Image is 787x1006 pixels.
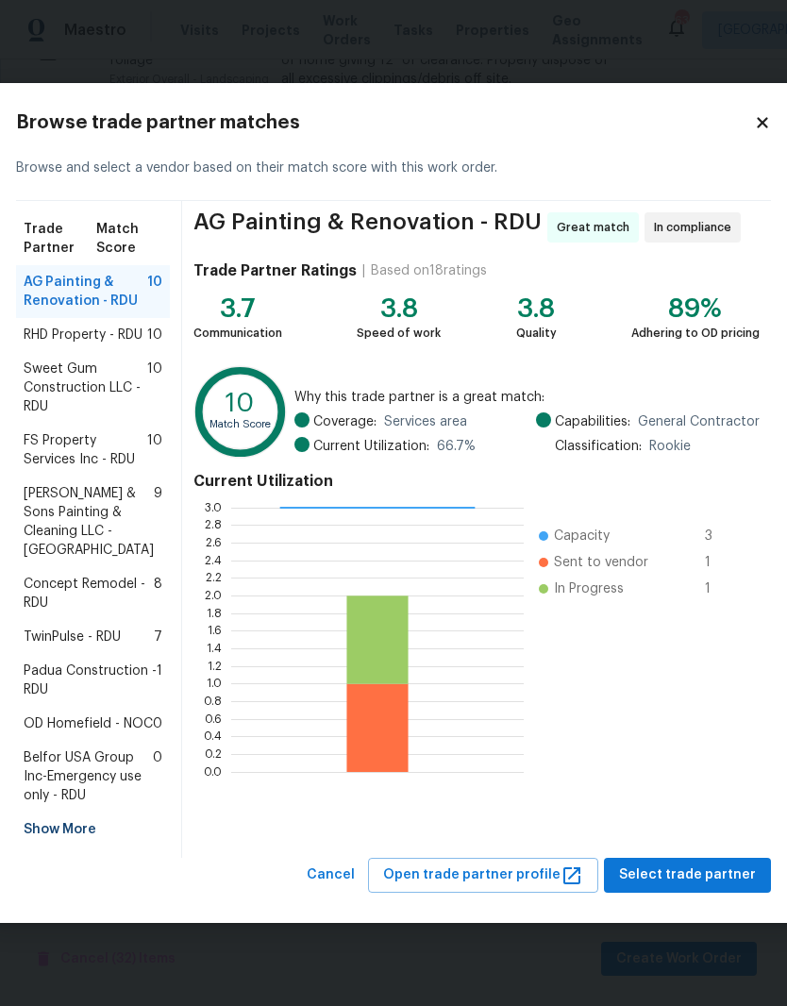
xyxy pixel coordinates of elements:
span: General Contractor [638,412,760,431]
text: 0.0 [204,766,222,778]
span: Coverage: [313,412,377,431]
div: Communication [193,324,282,343]
span: Belfor USA Group Inc-Emergency use only - RDU [24,748,153,805]
h4: Current Utilization [193,472,760,491]
text: 2.2 [206,572,222,583]
span: Select trade partner [619,863,756,887]
span: 66.7 % [437,437,476,456]
button: Open trade partner profile [368,858,598,893]
button: Cancel [299,858,362,893]
text: 1.0 [207,678,222,689]
div: | [357,261,371,280]
span: AG Painting & Renovation - RDU [24,273,147,310]
span: Sent to vendor [554,553,648,572]
span: 10 [147,273,162,310]
text: 1.8 [207,608,222,619]
div: Browse and select a vendor based on their match score with this work order. [16,136,771,201]
h4: Trade Partner Ratings [193,261,357,280]
span: 8 [154,575,162,612]
text: 0.8 [204,696,222,707]
span: [PERSON_NAME] & Sons Painting & Cleaning LLC - [GEOGRAPHIC_DATA] [24,484,154,560]
span: 1 [157,662,162,699]
span: Great match [557,218,637,237]
span: Current Utilization: [313,437,429,456]
span: FS Property Services Inc - RDU [24,431,147,469]
div: 89% [631,299,760,318]
text: 1.4 [207,643,222,654]
span: Services area [384,412,467,431]
text: 2.6 [206,537,222,548]
span: Match Score [96,220,162,258]
div: Quality [516,324,557,343]
text: 0.4 [204,730,222,742]
text: 1.6 [208,625,222,636]
div: Adhering to OD pricing [631,324,760,343]
text: 10 [226,392,254,417]
span: 10 [147,431,162,469]
span: 10 [147,326,162,344]
span: In Progress [554,579,624,598]
text: 3.0 [205,502,222,513]
span: Rookie [649,437,691,456]
span: 9 [154,484,162,560]
span: 0 [153,748,162,805]
div: Speed of work [357,324,441,343]
span: Why this trade partner is a great match: [294,388,760,407]
div: 3.8 [516,299,557,318]
span: Sweet Gum Construction LLC - RDU [24,360,147,416]
span: Padua Construction - RDU [24,662,157,699]
span: Trade Partner [24,220,96,258]
span: 1 [705,553,735,572]
text: 1.2 [208,661,222,672]
span: Capacity [554,527,610,545]
span: Classification: [555,437,642,456]
span: 1 [705,579,735,598]
text: 2.4 [205,555,222,566]
span: RHD Property - RDU [24,326,142,344]
span: 7 [154,628,162,646]
text: 0.2 [205,748,222,760]
span: In compliance [654,218,739,237]
div: Based on 18 ratings [371,261,487,280]
h2: Browse trade partner matches [16,113,754,132]
span: 3 [705,527,735,545]
span: Open trade partner profile [383,863,583,887]
text: Match Score [209,419,271,429]
text: 0.6 [205,713,222,725]
text: 2.0 [205,590,222,601]
div: 3.8 [357,299,441,318]
span: TwinPulse - RDU [24,628,121,646]
span: Capabilities: [555,412,630,431]
span: AG Painting & Renovation - RDU [193,212,542,243]
span: Concept Remodel - RDU [24,575,154,612]
div: Show More [16,813,170,847]
span: 10 [147,360,162,416]
span: 0 [153,714,162,733]
div: 3.7 [193,299,282,318]
button: Select trade partner [604,858,771,893]
text: 2.8 [205,519,222,530]
span: OD Homefield - NOC [24,714,153,733]
span: Cancel [307,863,355,887]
